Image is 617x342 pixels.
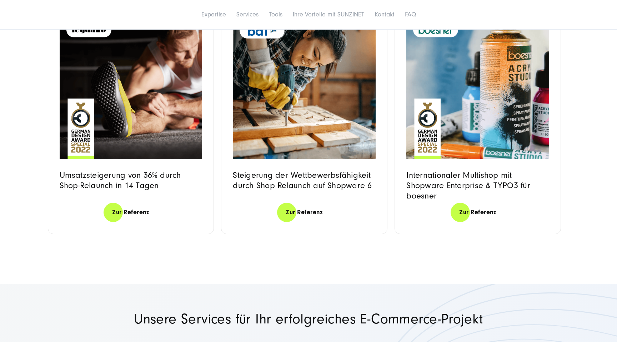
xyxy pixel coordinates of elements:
img: Leguano E-commerce Projekt - E-Commerce Agentur SUNZINET [60,16,202,159]
h3: Umsatzsteigerung von 36% durch Shop-Relaunch in 14 Tagen [60,170,202,191]
a: Expertise [201,11,226,18]
a: Tools [269,11,282,18]
a: Zur Referenz [451,202,505,222]
a: Ihre Vorteile mit SUNZINET [293,11,364,18]
a: Services [236,11,259,18]
a: Zur Referenz [277,202,331,222]
a: FAQ [405,11,416,18]
h2: Unsere Services für Ihr erfolgreiches E-Commerce-Projekt [51,312,566,326]
img: boenser E-commerce Referent - E-Commerce Agentur SUNZINET [406,16,549,159]
img: Bat E-commerce Projekt - E-Commerce Agentur SUNZINET [233,16,376,159]
a: Zur Referenz [104,202,158,222]
a: Kontakt [375,11,395,18]
h3: Internationaler Multishop mit Shopware Enterprise & TYPO3 für boesner [406,170,549,201]
h3: Steigerung der Wettbewerbsfähigkeit durch Shop Relaunch auf Shopware 6 [233,170,376,191]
